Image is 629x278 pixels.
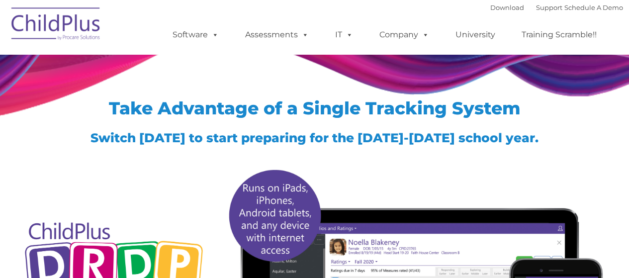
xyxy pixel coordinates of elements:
a: Download [490,3,524,11]
a: Training Scramble!! [512,25,607,45]
a: IT [325,25,363,45]
a: University [446,25,505,45]
a: Company [369,25,439,45]
span: Take Advantage of a Single Tracking System [109,97,521,119]
img: ChildPlus by Procare Solutions [6,0,106,50]
a: Schedule A Demo [564,3,623,11]
a: Software [163,25,229,45]
a: Assessments [235,25,319,45]
a: Support [536,3,562,11]
span: Switch [DATE] to start preparing for the [DATE]-[DATE] school year. [90,130,539,145]
font: | [490,3,623,11]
